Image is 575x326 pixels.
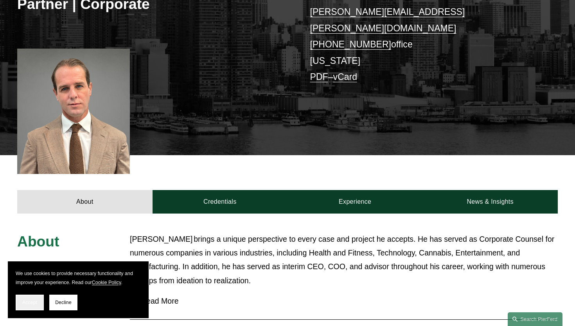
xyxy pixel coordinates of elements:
[153,190,287,213] a: Credentials
[310,72,328,82] a: PDF
[135,297,558,306] span: Read More
[17,190,152,213] a: About
[310,7,465,33] a: [PERSON_NAME][EMAIL_ADDRESS][PERSON_NAME][DOMAIN_NAME]
[16,295,44,310] button: Accept
[49,295,77,310] button: Decline
[310,4,535,85] p: office [US_STATE] –
[333,72,357,82] a: vCard
[22,300,37,305] span: Accept
[130,291,558,312] button: Read More
[92,280,121,285] a: Cookie Policy
[8,261,149,318] section: Cookie banner
[17,233,59,250] span: About
[310,39,391,49] a: [PHONE_NUMBER]
[16,269,141,287] p: We use cookies to provide necessary functionality and improve your experience. Read our .
[130,232,558,288] p: [PERSON_NAME] brings a unique perspective to every case and project he accepts. He has served as ...
[422,190,557,213] a: News & Insights
[287,190,422,213] a: Experience
[55,300,72,305] span: Decline
[508,312,562,326] a: Search this site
